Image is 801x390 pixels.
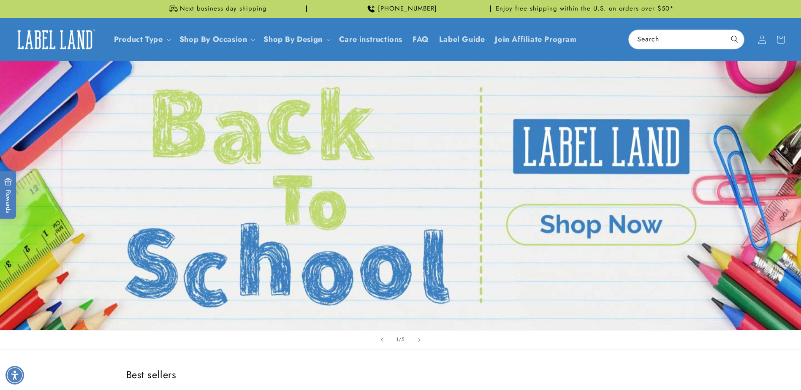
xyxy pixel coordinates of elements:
a: Product Type [114,34,163,45]
span: Next business day shipping [180,5,267,13]
span: / [399,335,402,344]
h2: Best sellers [126,368,675,381]
span: FAQ [413,35,429,44]
span: 5 [402,335,405,344]
span: [PHONE_NUMBER] [378,5,437,13]
a: Label Land [10,23,100,56]
a: Care instructions [334,30,407,49]
span: Label Guide [439,35,485,44]
button: Search [725,30,744,49]
a: Label Guide [434,30,490,49]
summary: Shop By Occasion [174,30,259,49]
summary: Product Type [109,30,174,49]
button: Next slide [410,330,429,349]
img: Label Land [13,27,97,53]
a: FAQ [407,30,434,49]
span: 1 [396,335,399,344]
span: Shop By Occasion [179,35,247,44]
iframe: Gorgias Floating Chat [624,350,793,382]
button: Previous slide [373,330,391,349]
span: Care instructions [339,35,402,44]
a: Join Affiliate Program [490,30,581,49]
div: Accessibility Menu [5,366,24,385]
span: Rewards [4,178,12,213]
summary: Shop By Design [258,30,334,49]
span: Join Affiliate Program [495,35,576,44]
span: Enjoy free shipping within the U.S. on orders over $50* [496,5,674,13]
a: Shop By Design [263,34,322,45]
